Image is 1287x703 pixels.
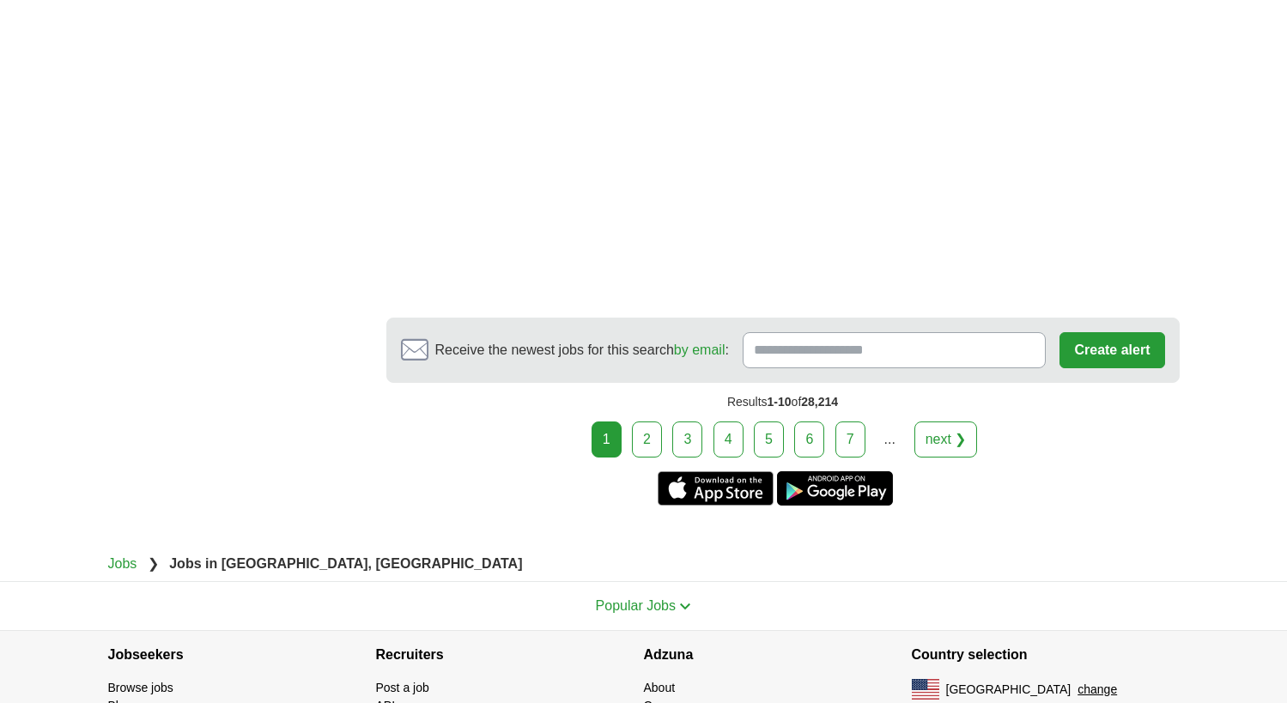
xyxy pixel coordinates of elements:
[596,598,676,613] span: Popular Jobs
[592,421,622,458] div: 1
[435,340,729,361] span: Receive the newest jobs for this search :
[169,556,522,571] strong: Jobs in [GEOGRAPHIC_DATA], [GEOGRAPHIC_DATA]
[777,471,893,506] a: Get the Android app
[912,679,939,700] img: US flag
[108,681,173,694] a: Browse jobs
[1078,681,1117,699] button: change
[912,631,1180,679] h4: Country selection
[713,421,744,458] a: 4
[672,421,702,458] a: 3
[679,603,691,610] img: toggle icon
[801,395,838,409] span: 28,214
[148,556,159,571] span: ❯
[632,421,662,458] a: 2
[914,421,978,458] a: next ❯
[674,342,725,357] a: by email
[386,383,1180,421] div: Results of
[946,681,1071,699] span: [GEOGRAPHIC_DATA]
[658,471,774,506] a: Get the iPhone app
[768,395,792,409] span: 1-10
[376,681,429,694] a: Post a job
[872,422,907,457] div: ...
[794,421,824,458] a: 6
[644,681,676,694] a: About
[835,421,865,458] a: 7
[1059,332,1164,368] button: Create alert
[108,556,137,571] a: Jobs
[754,421,784,458] a: 5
